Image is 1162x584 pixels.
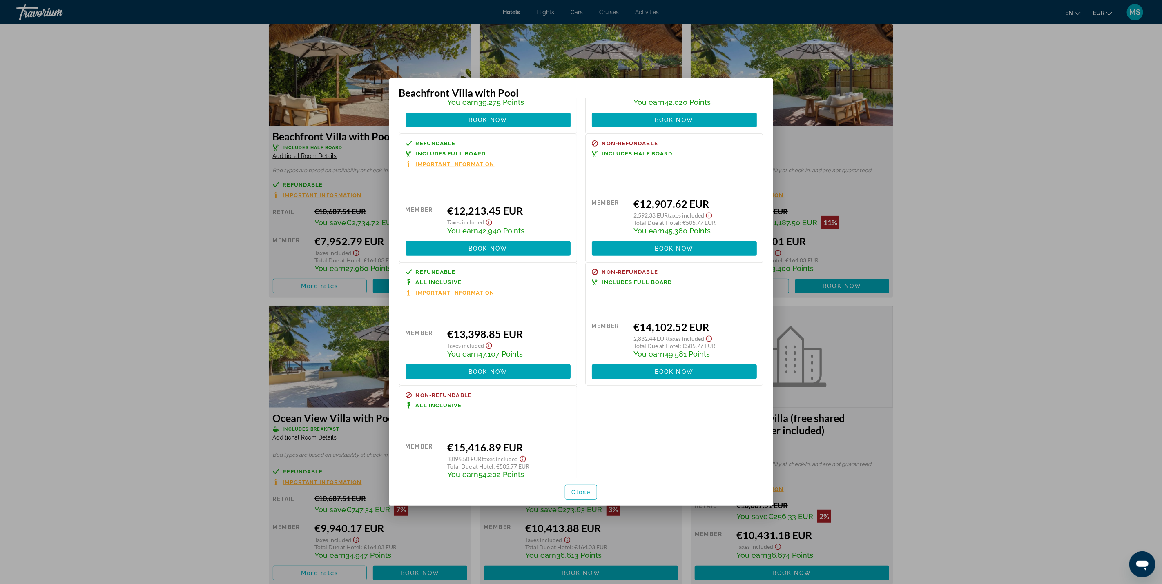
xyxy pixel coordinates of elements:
span: You earn [633,226,665,235]
button: Book now [592,241,757,256]
button: Show Taxes and Fees disclaimer [484,217,494,226]
span: You earn [447,350,478,358]
button: Show Taxes and Fees disclaimer [484,340,494,349]
button: Show Taxes and Fees disclaimer [704,333,714,342]
a: Refundable [406,140,571,147]
div: Member [592,198,627,235]
span: 47,107 Points [478,350,523,358]
span: Total Due at Hotel [633,342,680,349]
span: 3,096.50 EUR [447,455,482,462]
span: Includes Half Board [602,151,673,156]
button: Book now [406,113,571,127]
span: Non-refundable [602,269,658,275]
span: Taxes included [668,335,704,342]
span: Refundable [416,269,456,275]
button: Book now [406,364,571,379]
span: Taxes included [447,219,484,226]
span: Total Due at Hotel [447,463,493,470]
span: Non-refundable [602,141,658,146]
div: €12,907.62 EUR [633,198,757,210]
button: Show Taxes and Fees disclaimer [518,453,528,463]
span: Important Information [416,290,495,295]
div: : €505.77 EUR [633,342,757,349]
div: €13,398.85 EUR [447,328,571,340]
span: Total Due at Hotel [633,219,680,226]
div: €14,102.52 EUR [633,321,757,333]
span: Important Information [416,162,495,167]
div: Member [592,321,627,358]
span: 39,275 Points [478,98,524,107]
span: Non-refundable [416,393,472,398]
span: 45,380 Points [665,226,711,235]
span: 54,202 Points [478,470,524,479]
div: : €505.77 EUR [447,463,571,470]
span: Book now [655,117,694,123]
button: Book now [592,113,757,127]
a: Refundable [406,269,571,275]
span: Book now [655,369,694,375]
button: Book now [406,241,571,256]
span: All Inclusive [416,280,462,285]
span: 2,832.44 EUR [633,335,668,342]
span: Book now [468,369,507,375]
div: €15,416.89 EUR [447,441,571,453]
button: Close [565,485,598,500]
div: Member [406,441,441,479]
span: 42,020 Points [665,98,711,107]
span: You earn [447,470,478,479]
span: 42,940 Points [478,226,524,235]
span: Book now [468,117,507,123]
span: You earn [633,350,665,358]
span: Book now [468,245,507,252]
span: 49,581 Points [665,350,710,358]
span: Book now [655,245,694,252]
span: You earn [447,98,478,107]
span: Taxes included [482,455,518,462]
h3: Beachfront Villa with Pool [399,87,763,99]
span: You earn [633,98,665,107]
button: Important Information [406,289,495,296]
div: : €505.77 EUR [633,219,757,226]
button: Show Taxes and Fees disclaimer [704,210,714,219]
span: Refundable [416,141,456,146]
span: 2,592.38 EUR [633,212,668,219]
div: €12,213.45 EUR [447,204,571,217]
span: Includes Full Board [416,151,486,156]
span: Close [571,489,591,495]
span: You earn [447,226,478,235]
span: All Inclusive [416,403,462,408]
iframe: Button to launch messaging window [1129,551,1155,577]
div: Member [406,204,441,235]
span: Taxes included [447,342,484,349]
span: Includes Full Board [602,280,672,285]
button: Important Information [406,161,495,168]
div: Member [406,328,441,358]
button: Book now [592,364,757,379]
span: Taxes included [668,212,704,219]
